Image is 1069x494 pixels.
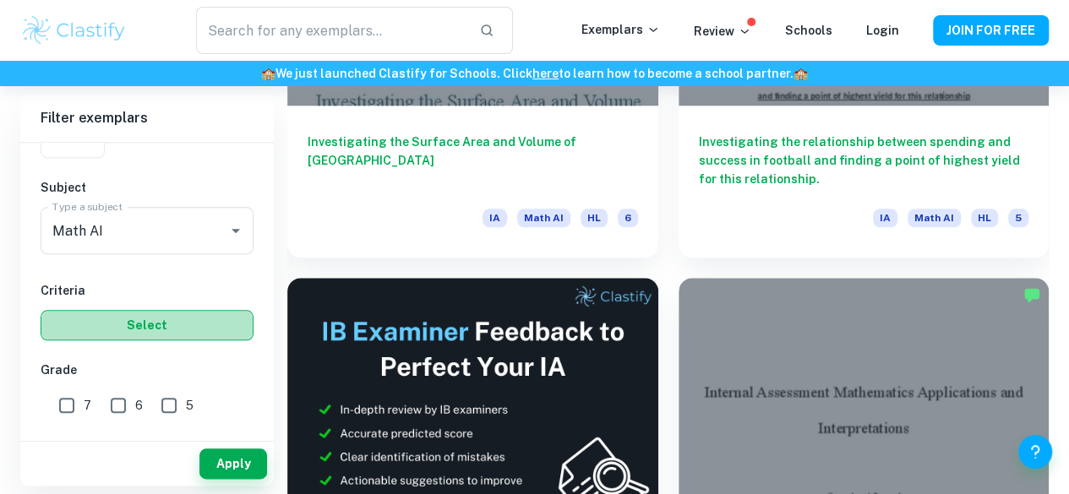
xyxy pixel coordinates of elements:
a: Schools [785,24,832,37]
h6: Criteria [41,281,254,300]
h6: Filter exemplars [20,95,274,142]
span: 6 [135,396,143,415]
button: Open [224,219,248,242]
span: Math AI [517,209,570,227]
span: 7 [84,396,91,415]
button: Apply [199,448,267,479]
span: 6 [618,209,638,227]
button: JOIN FOR FREE [933,15,1049,46]
button: Help and Feedback [1018,435,1052,469]
p: Review [694,22,751,41]
span: HL [971,209,998,227]
h6: Grade [41,361,254,379]
img: Marked [1023,286,1040,303]
img: Clastify logo [20,14,128,47]
a: here [532,67,559,80]
span: Math AI [908,209,961,227]
input: Search for any exemplars... [196,7,466,54]
button: Select [41,310,254,340]
a: Login [866,24,899,37]
span: 🏫 [261,67,275,80]
h6: Investigating the Surface Area and Volume of [GEOGRAPHIC_DATA] [308,133,638,188]
span: IA [873,209,897,227]
span: 5 [186,396,194,415]
span: HL [581,209,608,227]
span: 5 [1008,209,1028,227]
span: 🏫 [794,67,808,80]
span: IA [483,209,507,227]
h6: Investigating the relationship between spending and success in football and finding a point of hi... [699,133,1029,188]
h6: Subject [41,178,254,197]
label: Type a subject [52,199,123,214]
p: Exemplars [581,20,660,39]
h6: We just launched Clastify for Schools. Click to learn how to become a school partner. [3,64,1066,83]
